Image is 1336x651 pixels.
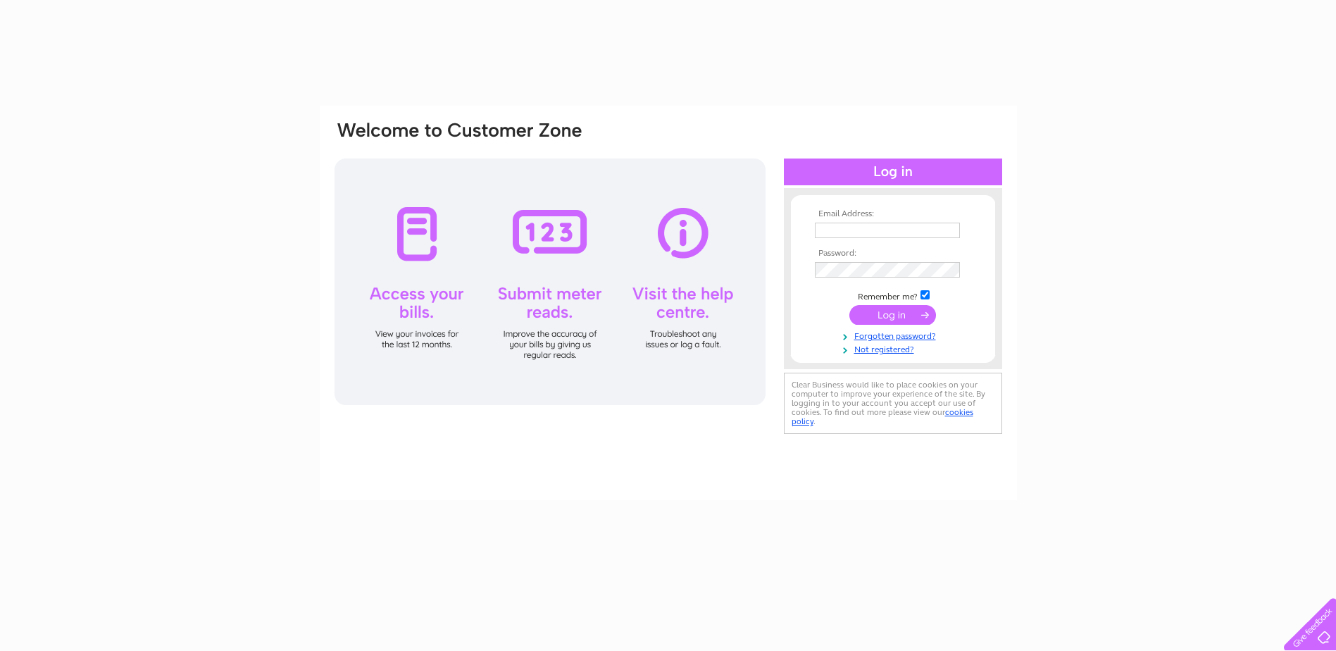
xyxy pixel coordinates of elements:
[811,209,975,219] th: Email Address:
[792,407,973,426] a: cookies policy
[815,342,975,355] a: Not registered?
[815,328,975,342] a: Forgotten password?
[849,305,936,325] input: Submit
[811,249,975,259] th: Password:
[811,288,975,302] td: Remember me?
[784,373,1002,434] div: Clear Business would like to place cookies on your computer to improve your experience of the sit...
